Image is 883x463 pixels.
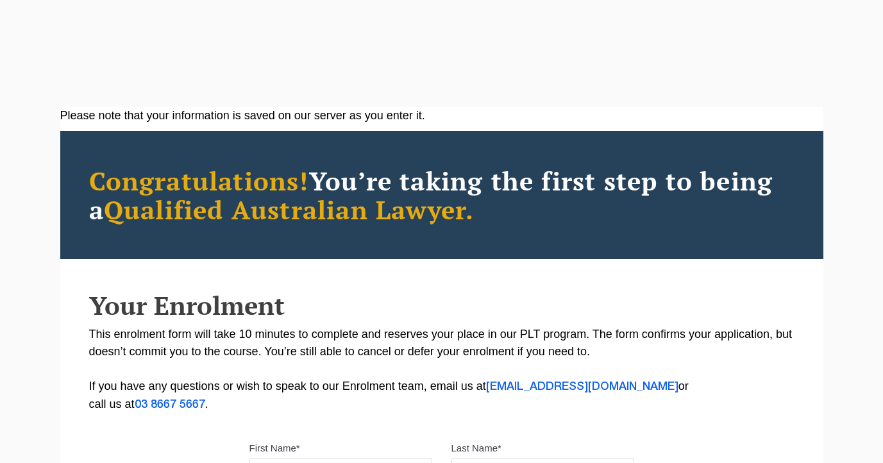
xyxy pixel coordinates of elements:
[89,326,795,414] p: This enrolment form will take 10 minutes to complete and reserves your place in our PLT program. ...
[249,442,300,455] label: First Name*
[104,192,475,226] span: Qualified Australian Lawyer.
[89,291,795,319] h2: Your Enrolment
[486,382,678,392] a: [EMAIL_ADDRESS][DOMAIN_NAME]
[135,400,205,410] a: 03 8667 5667
[89,164,309,198] span: Congratulations!
[451,442,501,455] label: Last Name*
[60,107,823,124] div: Please note that your information is saved on our server as you enter it.
[89,166,795,224] h2: You’re taking the first step to being a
